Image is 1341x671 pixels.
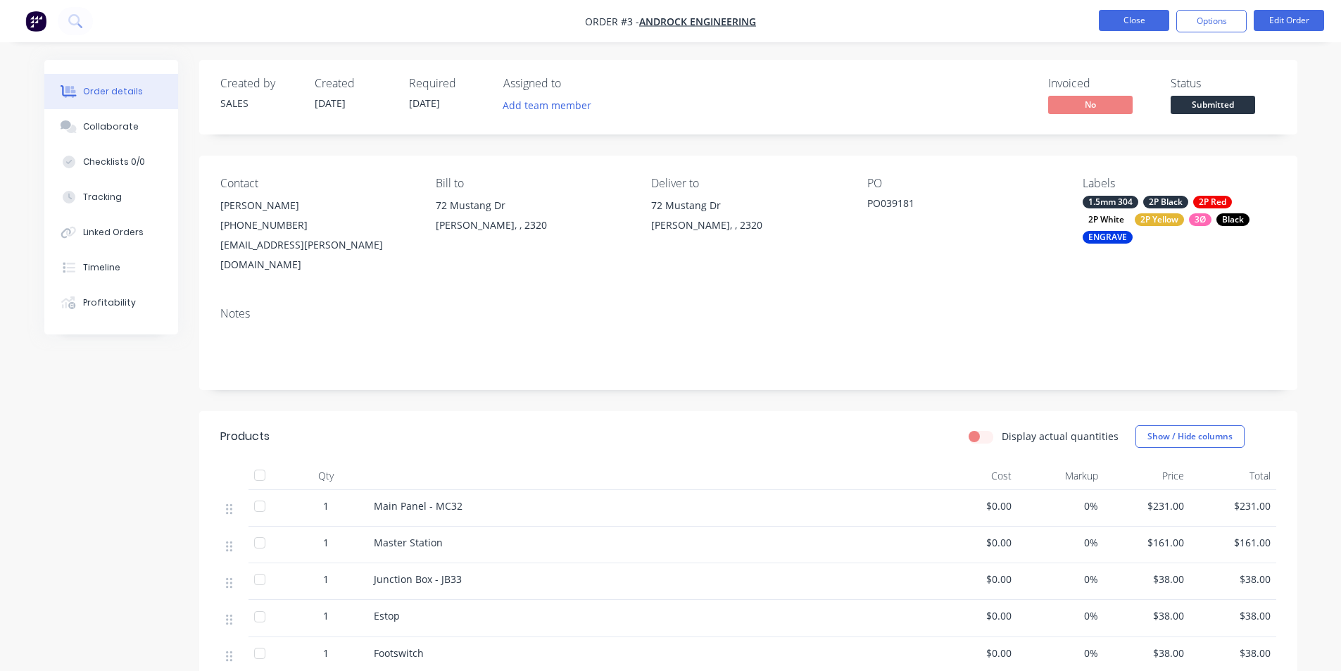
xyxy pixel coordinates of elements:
div: Qty [284,462,368,490]
div: Deliver to [651,177,844,190]
span: $0.00 [937,498,1012,513]
span: 0% [1023,608,1098,623]
div: Labels [1083,177,1276,190]
div: 3Ø [1189,213,1211,226]
span: $38.00 [1109,608,1185,623]
span: $38.00 [1195,572,1271,587]
div: 2P Yellow [1135,213,1184,226]
div: 2P Red [1193,196,1232,208]
div: PO039181 [867,196,1043,215]
div: 72 Mustang Dr[PERSON_NAME], , 2320 [651,196,844,241]
div: Tracking [83,191,122,203]
button: Show / Hide columns [1135,425,1245,448]
div: Order details [83,85,143,98]
div: Profitability [83,296,136,309]
div: Created [315,77,392,90]
button: Edit Order [1254,10,1324,31]
span: $38.00 [1195,646,1271,660]
span: 1 [323,646,329,660]
button: Add team member [495,96,598,115]
div: [EMAIL_ADDRESS][PERSON_NAME][DOMAIN_NAME] [220,235,413,275]
div: 2P White [1083,213,1130,226]
span: 1 [323,535,329,550]
div: Price [1104,462,1190,490]
div: Notes [220,307,1276,320]
button: Add team member [503,96,599,115]
div: Contact [220,177,413,190]
div: Status [1171,77,1276,90]
div: Checklists 0/0 [83,156,145,168]
span: Junction Box - JB33 [374,572,462,586]
button: Order details [44,74,178,109]
span: $0.00 [937,646,1012,660]
button: Profitability [44,285,178,320]
span: $38.00 [1109,646,1185,660]
span: Submitted [1171,96,1255,113]
span: $38.00 [1195,608,1271,623]
span: $0.00 [937,608,1012,623]
span: Order #3 - [585,15,639,28]
span: Footswitch [374,646,424,660]
a: Androck Engineering [639,15,756,28]
span: $161.00 [1195,535,1271,550]
span: 0% [1023,535,1098,550]
div: ENGRAVE [1083,231,1133,244]
span: 0% [1023,646,1098,660]
div: PO [867,177,1060,190]
div: Total [1190,462,1276,490]
div: Collaborate [83,120,139,133]
div: [PHONE_NUMBER] [220,215,413,235]
div: Cost [931,462,1018,490]
span: 1 [323,572,329,587]
div: Linked Orders [83,226,144,239]
div: Markup [1017,462,1104,490]
span: $161.00 [1109,535,1185,550]
div: Timeline [83,261,120,274]
span: 0% [1023,498,1098,513]
div: 72 Mustang Dr[PERSON_NAME], , 2320 [436,196,629,241]
div: [PERSON_NAME], , 2320 [436,215,629,235]
span: $0.00 [937,535,1012,550]
span: Main Panel - MC32 [374,499,462,513]
div: 72 Mustang Dr [436,196,629,215]
span: $0.00 [937,572,1012,587]
div: [PERSON_NAME][PHONE_NUMBER][EMAIL_ADDRESS][PERSON_NAME][DOMAIN_NAME] [220,196,413,275]
span: Estop [374,609,400,622]
div: [PERSON_NAME], , 2320 [651,215,844,235]
button: Collaborate [44,109,178,144]
div: Invoiced [1048,77,1154,90]
div: Assigned to [503,77,644,90]
span: $231.00 [1195,498,1271,513]
span: [DATE] [315,96,346,110]
div: [PERSON_NAME] [220,196,413,215]
span: 1 [323,498,329,513]
label: Display actual quantities [1002,429,1119,444]
button: Options [1176,10,1247,32]
div: Required [409,77,486,90]
span: [DATE] [409,96,440,110]
span: No [1048,96,1133,113]
div: 1.5mm 304 [1083,196,1138,208]
div: 72 Mustang Dr [651,196,844,215]
span: 1 [323,608,329,623]
div: SALES [220,96,298,111]
button: Timeline [44,250,178,285]
img: Factory [25,11,46,32]
button: Submitted [1171,96,1255,117]
button: Linked Orders [44,215,178,250]
span: $231.00 [1109,498,1185,513]
span: $38.00 [1109,572,1185,587]
div: Created by [220,77,298,90]
span: 0% [1023,572,1098,587]
div: Black [1216,213,1249,226]
button: Checklists 0/0 [44,144,178,180]
button: Close [1099,10,1169,31]
button: Tracking [44,180,178,215]
span: Master Station [374,536,443,549]
div: Products [220,428,270,445]
div: 2P Black [1143,196,1188,208]
div: Bill to [436,177,629,190]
